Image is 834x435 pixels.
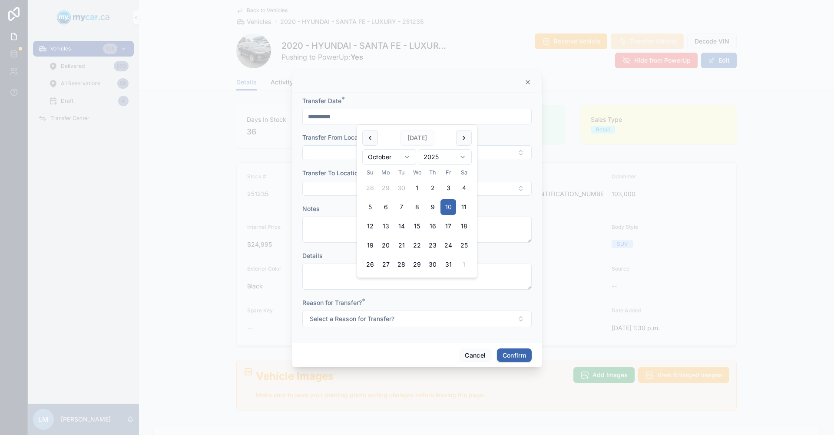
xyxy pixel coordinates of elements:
button: Saturday, November 1st, 2025 [456,257,472,272]
span: Transfer From Location [302,134,369,141]
button: Thursday, October 23rd, 2025 [425,238,440,253]
button: Select Button [302,145,532,160]
button: Sunday, September 28th, 2025 [362,180,378,196]
button: Friday, October 3rd, 2025 [440,180,456,196]
button: Monday, September 29th, 2025 [378,180,394,196]
button: Saturday, October 11th, 2025 [456,199,472,215]
button: Sunday, October 12th, 2025 [362,218,378,234]
button: Monday, October 6th, 2025 [378,199,394,215]
button: Sunday, October 5th, 2025 [362,199,378,215]
button: Saturday, October 4th, 2025 [456,180,472,196]
button: Sunday, October 26th, 2025 [362,257,378,272]
th: Saturday [456,168,472,177]
button: Wednesday, October 15th, 2025 [409,218,425,234]
button: Friday, October 31st, 2025 [440,257,456,272]
button: Monday, October 13th, 2025 [378,218,394,234]
button: Tuesday, September 30th, 2025 [394,180,409,196]
button: Monday, October 27th, 2025 [378,257,394,272]
button: Friday, October 17th, 2025 [440,218,456,234]
button: Wednesday, October 22nd, 2025 [409,238,425,253]
span: Select a Reason for Transfer? [310,315,394,323]
th: Monday [378,168,394,177]
span: Transfer Date [302,97,341,104]
button: Today, Friday, October 10th, 2025, selected [440,199,456,215]
button: Saturday, October 18th, 2025 [456,218,472,234]
button: Wednesday, October 8th, 2025 [409,199,425,215]
button: Tuesday, October 7th, 2025 [394,199,409,215]
button: Sunday, October 19th, 2025 [362,238,378,253]
button: Cancel [459,348,491,362]
table: October 2025 [362,168,472,272]
span: Transfer To Location [302,169,361,177]
button: Friday, October 24th, 2025 [440,238,456,253]
button: Thursday, October 2nd, 2025 [425,180,440,196]
th: Tuesday [394,168,409,177]
button: Monday, October 20th, 2025 [378,238,394,253]
th: Friday [440,168,456,177]
button: Saturday, October 25th, 2025 [456,238,472,253]
button: Tuesday, October 14th, 2025 [394,218,409,234]
button: Tuesday, October 28th, 2025 [394,257,409,272]
button: Thursday, October 30th, 2025 [425,257,440,272]
button: Wednesday, October 29th, 2025 [409,257,425,272]
span: Details [302,252,323,259]
button: Thursday, October 9th, 2025 [425,199,440,215]
th: Thursday [425,168,440,177]
button: Select Button [302,181,532,196]
button: Select Button [302,311,532,327]
th: Sunday [362,168,378,177]
span: Reason for Transfer? [302,299,362,306]
button: Thursday, October 16th, 2025 [425,218,440,234]
th: Wednesday [409,168,425,177]
button: Confirm [497,348,532,362]
button: Tuesday, October 21st, 2025 [394,238,409,253]
button: Wednesday, October 1st, 2025 [409,180,425,196]
span: Notes [302,205,320,212]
